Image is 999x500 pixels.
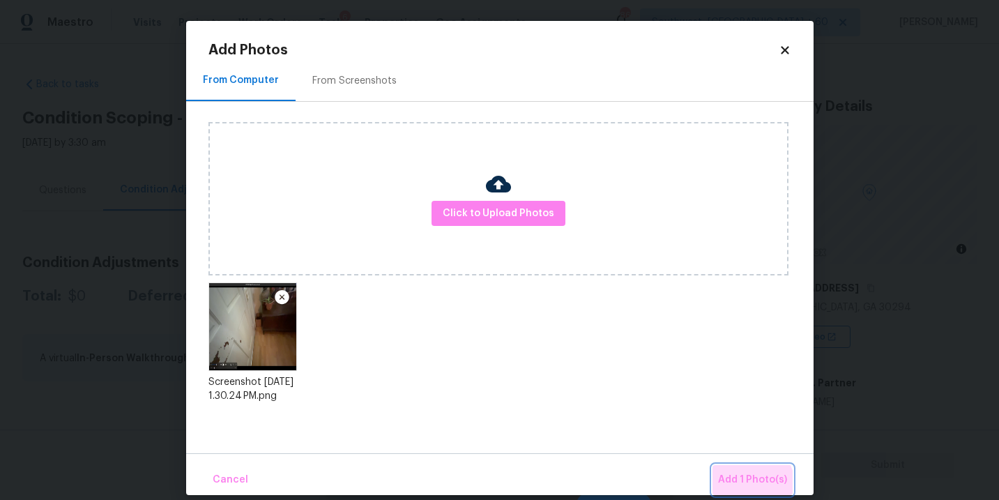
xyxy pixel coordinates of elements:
img: Cloud Upload Icon [486,172,511,197]
span: Add 1 Photo(s) [718,471,787,489]
button: Add 1 Photo(s) [712,465,793,495]
button: Click to Upload Photos [432,201,565,227]
span: Click to Upload Photos [443,205,554,222]
button: Cancel [207,465,254,495]
span: Cancel [213,471,248,489]
div: From Computer [203,73,279,87]
div: From Screenshots [312,74,397,88]
div: Screenshot [DATE] 1.30.24 PM.png [208,375,297,403]
h2: Add Photos [208,43,779,57]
